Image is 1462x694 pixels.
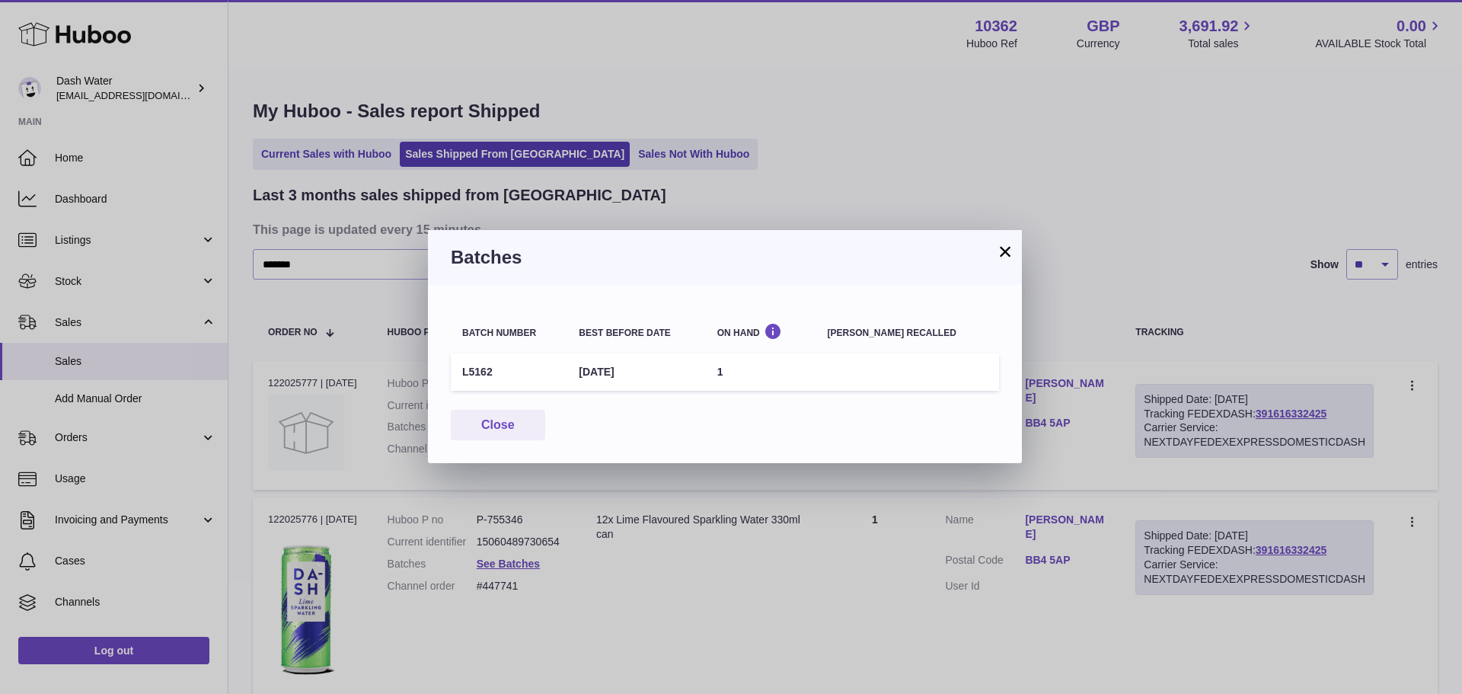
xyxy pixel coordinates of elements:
button: Close [451,410,545,441]
div: Batch number [462,328,556,338]
div: On Hand [717,323,805,337]
div: Best before date [579,328,694,338]
td: L5162 [451,353,567,391]
td: [DATE] [567,353,705,391]
button: × [996,242,1014,261]
td: 1 [706,353,816,391]
h3: Batches [451,245,999,270]
div: [PERSON_NAME] recalled [828,328,988,338]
